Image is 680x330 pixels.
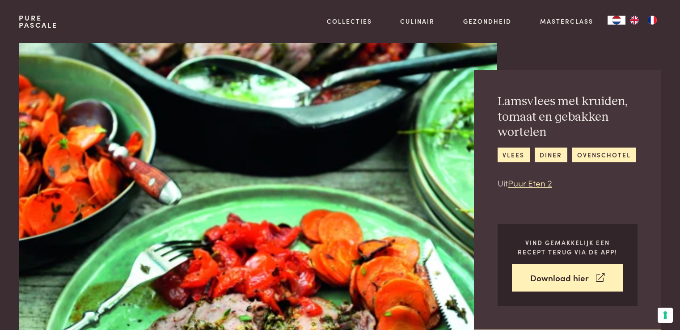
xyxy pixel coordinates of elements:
a: vlees [498,148,530,162]
aside: Language selected: Nederlands [608,16,661,25]
a: EN [625,16,643,25]
a: PurePascale [19,14,58,29]
a: NL [608,16,625,25]
a: ovenschotel [572,148,636,162]
button: Uw voorkeuren voor toestemming voor trackingtechnologieën [658,308,673,323]
ul: Language list [625,16,661,25]
a: Collecties [327,17,372,26]
p: Uit [498,177,638,190]
h2: Lamsvlees met kruiden, tomaat en gebakken wortelen [498,94,638,140]
a: diner [535,148,567,162]
div: Language [608,16,625,25]
a: Culinair [400,17,435,26]
a: Puur Eten 2 [508,177,552,189]
a: Masterclass [540,17,593,26]
a: Gezondheid [463,17,511,26]
a: FR [643,16,661,25]
a: Download hier [512,264,623,292]
p: Vind gemakkelijk een recept terug via de app! [512,238,623,256]
img: Lamsvlees met kruiden, tomaat en gebakken wortelen [19,43,497,330]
